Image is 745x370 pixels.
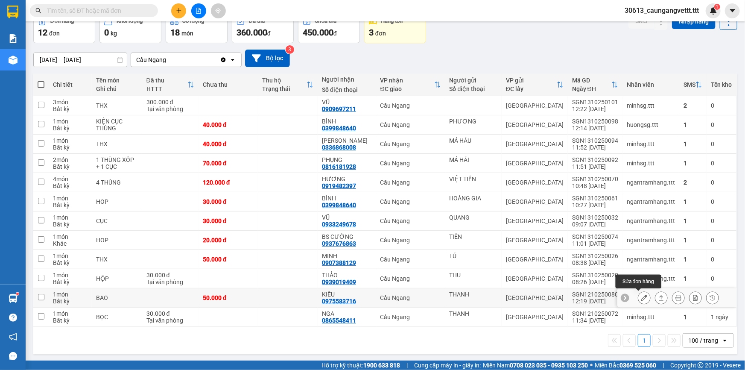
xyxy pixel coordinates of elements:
[211,3,226,18] button: aim
[322,118,372,125] div: BÌNH
[711,237,732,244] div: 0
[322,221,356,228] div: 0933249678
[618,5,706,16] span: 30613_caungangvettt.ttt
[203,198,254,205] div: 30.000 đ
[146,279,194,285] div: Tại văn phòng
[96,294,137,301] div: BAO
[572,298,618,305] div: 12:19 [DATE]
[53,298,88,305] div: Bất kỳ
[53,259,88,266] div: Bất kỳ
[711,275,732,282] div: 0
[54,56,66,65] span: CC :
[322,163,356,170] div: 0816181928
[506,314,564,320] div: [GEOGRAPHIC_DATA]
[53,272,88,279] div: 1 món
[7,7,50,28] div: Cầu Ngang
[711,198,732,205] div: 0
[237,27,267,38] span: 360.000
[232,12,294,43] button: Đã thu360.000đ
[711,256,732,263] div: 0
[506,294,564,301] div: [GEOGRAPHIC_DATA]
[627,256,675,263] div: ngantramhang.ttt
[322,272,372,279] div: THẢO
[450,85,497,92] div: Số điện thoại
[380,160,441,167] div: Cầu Ngang
[96,156,137,170] div: 1 THÙNG XỐP + 1 CỤC
[450,214,497,221] div: QUANG
[322,253,372,259] div: MINH
[506,217,564,224] div: [GEOGRAPHIC_DATA]
[322,144,356,151] div: 0336868008
[35,8,41,14] span: search
[655,291,668,304] div: Giao hàng
[627,314,675,320] div: minhsg.ttt
[96,275,137,282] div: HỘP
[167,56,168,64] input: Selected Cầu Ngang.
[663,361,664,370] span: |
[322,195,372,202] div: BÌNH
[572,156,618,163] div: SGN1310250092
[684,275,702,282] div: 1
[203,294,254,301] div: 50.000 đ
[627,198,675,205] div: ngantramhang.ttt
[684,179,702,186] div: 2
[506,256,564,263] div: [GEOGRAPHIC_DATA]
[711,217,732,224] div: 0
[262,77,307,84] div: Thu hộ
[711,314,732,320] div: 1
[572,253,618,259] div: SGN1310250026
[53,253,88,259] div: 1 món
[711,141,732,147] div: 0
[725,3,740,18] button: caret-down
[146,77,187,84] div: Đã thu
[414,361,481,370] span: Cung cấp máy in - giấy in:
[572,99,618,106] div: SGN1310250101
[572,163,618,170] div: 11:51 [DATE]
[322,317,356,324] div: 0865548411
[572,317,618,324] div: 11:34 [DATE]
[38,27,47,38] span: 12
[380,314,441,320] div: Cầu Ngang
[322,156,372,163] div: PHỤNG
[627,217,675,224] div: ngantramhang.ttt
[450,118,497,125] div: PHƯƠNG
[53,99,88,106] div: 3 món
[711,81,732,88] div: Tồn kho
[96,77,137,84] div: Tên món
[716,314,729,320] span: ngày
[450,291,497,298] div: THANH
[203,141,254,147] div: 40.000 đ
[203,179,254,186] div: 120.000 đ
[166,12,228,43] button: Số lượng18món
[262,85,307,92] div: Trạng thái
[506,121,564,128] div: [GEOGRAPHIC_DATA]
[450,176,497,182] div: VIỆT TIẾN
[502,73,568,96] th: Toggle SortBy
[380,85,434,92] div: ĐC giao
[203,121,254,128] div: 40.000 đ
[380,179,441,186] div: Cầu Ngang
[7,8,20,17] span: Gửi:
[710,7,717,15] img: icon-new-feature
[322,137,372,144] div: KIỀU TRANG
[322,86,372,93] div: Số điện thoại
[53,221,88,228] div: Bất kỳ
[170,27,180,38] span: 18
[9,314,17,322] span: question-circle
[572,106,618,112] div: 12:22 [DATE]
[53,81,88,88] div: Chi tiết
[369,27,374,38] span: 3
[111,30,117,37] span: kg
[627,141,675,147] div: minhsg.ttt
[53,317,88,324] div: Bất kỳ
[146,85,187,92] div: HTTT
[142,73,199,96] th: Toggle SortBy
[616,275,661,288] div: Sửa đơn hàng
[34,53,127,67] input: Select a date range.
[136,56,166,64] div: Cầu Ngang
[53,279,88,285] div: Bất kỳ
[16,293,19,295] sup: 1
[171,3,186,18] button: plus
[96,85,137,92] div: Ghi chú
[711,121,732,128] div: 0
